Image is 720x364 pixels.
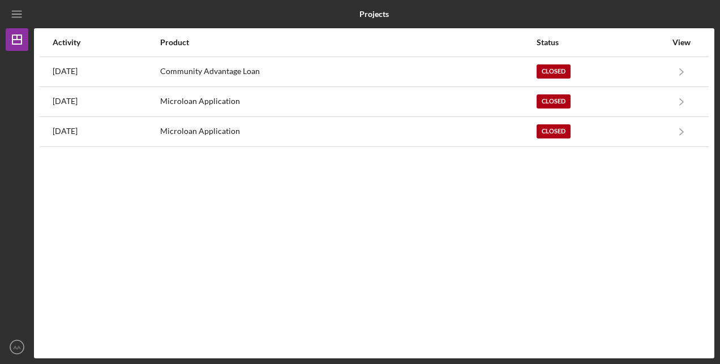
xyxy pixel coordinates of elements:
time: 2025-07-11 02:36 [53,67,78,76]
div: Closed [537,124,571,138]
div: View [667,38,696,47]
div: Microloan Application [160,118,535,146]
div: Activity [53,38,159,47]
div: Closed [537,94,571,109]
div: Product [160,38,535,47]
b: Projects [359,10,389,19]
button: AA [6,336,28,358]
text: AA [14,344,21,350]
time: 2024-10-09 21:51 [53,97,78,106]
div: Closed [537,64,571,79]
div: Status [537,38,666,47]
div: Microloan Application [160,88,535,116]
time: 2023-09-26 20:04 [53,127,78,136]
div: Community Advantage Loan [160,58,535,86]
